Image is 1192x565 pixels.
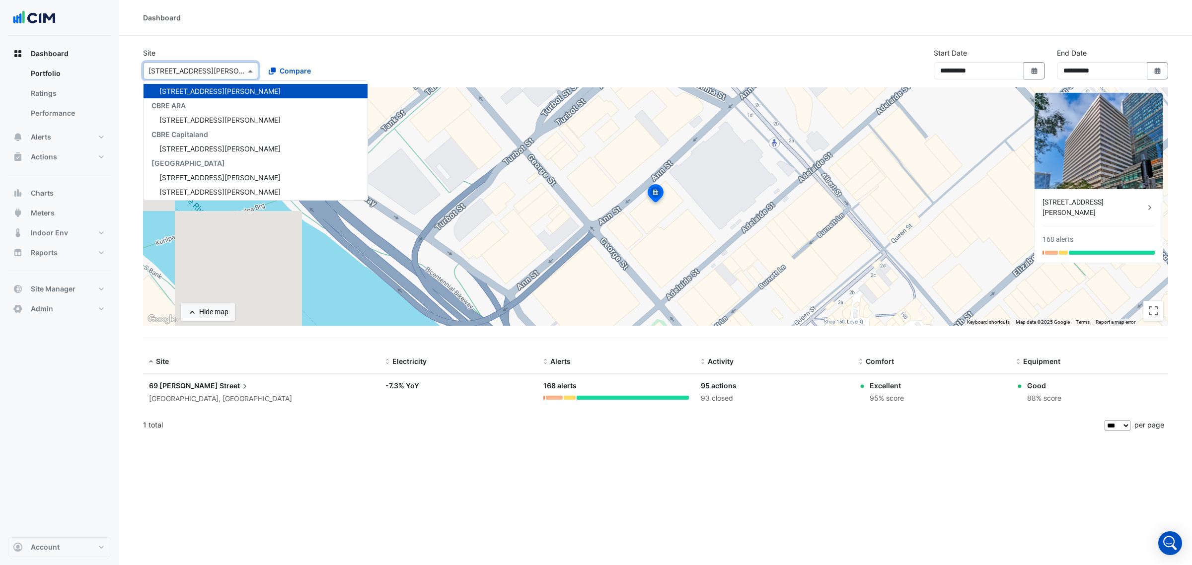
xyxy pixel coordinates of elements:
div: 93 closed [701,393,847,404]
button: Alerts [8,127,111,147]
span: [STREET_ADDRESS][PERSON_NAME] [159,87,281,95]
div: 1 total [143,413,1103,437]
span: [STREET_ADDRESS][PERSON_NAME] [159,144,281,153]
span: Alerts [550,357,571,365]
img: 69 Ann Street [1035,93,1163,189]
div: Dashboard [8,64,111,127]
button: Indoor Env [8,223,111,243]
span: CBRE Capitaland [151,130,208,139]
div: [GEOGRAPHIC_DATA], [GEOGRAPHIC_DATA] [149,393,373,405]
app-icon: Dashboard [13,49,23,59]
span: Reports [31,248,58,258]
app-icon: Alerts [13,132,23,142]
div: Excellent [870,380,904,391]
span: Account [31,542,60,552]
span: 69 [PERSON_NAME] [149,381,218,390]
span: Admin [31,304,53,314]
app-icon: Admin [13,304,23,314]
button: Account [8,537,111,557]
img: Company Logo [12,8,57,28]
label: Site [143,48,155,58]
a: Open this area in Google Maps (opens a new window) [146,313,178,326]
span: Actions [31,152,57,162]
span: [STREET_ADDRESS][PERSON_NAME] [159,188,281,196]
span: Street [220,380,250,391]
span: Charts [31,188,54,198]
div: 168 alerts [1043,234,1073,245]
span: Dashboard [31,49,69,59]
div: Good [1027,380,1061,391]
a: -7.3% YoY [385,381,419,390]
span: Indoor Env [31,228,68,238]
span: Map data ©2025 Google [1016,319,1070,325]
div: 168 alerts [543,380,689,392]
app-icon: Meters [13,208,23,218]
div: Dashboard [143,12,181,23]
div: Open Intercom Messenger [1158,531,1182,555]
span: CBRE ARA [151,101,186,110]
span: Meters [31,208,55,218]
div: 88% score [1027,393,1061,404]
button: Dashboard [8,44,111,64]
button: Compare [262,62,317,79]
span: Comfort [866,357,894,365]
button: Keyboard shortcuts [967,319,1010,326]
a: Portfolio [23,64,111,83]
label: Start Date [934,48,967,58]
app-icon: Charts [13,188,23,198]
button: Site Manager [8,279,111,299]
img: Google [146,313,178,326]
a: Performance [23,103,111,123]
span: Site Manager [31,284,75,294]
button: Actions [8,147,111,167]
button: Toggle fullscreen view [1143,301,1163,321]
span: Compare [280,66,311,76]
span: [STREET_ADDRESS][PERSON_NAME] [159,116,281,124]
a: Ratings [23,83,111,103]
span: Site [156,357,169,365]
div: 95% score [870,393,904,404]
div: Hide map [199,307,228,317]
app-icon: Actions [13,152,23,162]
div: [STREET_ADDRESS][PERSON_NAME] [1043,197,1145,218]
div: Options List [144,81,368,200]
app-icon: Site Manager [13,284,23,294]
a: Terms (opens in new tab) [1076,319,1090,325]
app-icon: Indoor Env [13,228,23,238]
a: Report a map error [1096,319,1135,325]
span: [GEOGRAPHIC_DATA] [151,159,225,167]
button: Reports [8,243,111,263]
span: per page [1134,421,1164,429]
button: Meters [8,203,111,223]
fa-icon: Select Date [1153,67,1162,75]
button: Charts [8,183,111,203]
span: [STREET_ADDRESS][PERSON_NAME] [159,173,281,182]
span: Electricity [392,357,427,365]
span: Equipment [1023,357,1060,365]
app-icon: Reports [13,248,23,258]
button: Hide map [181,303,235,321]
img: site-pin-selected.svg [645,183,667,207]
span: Alerts [31,132,51,142]
label: End Date [1057,48,1087,58]
span: Activity [708,357,734,365]
a: 95 actions [701,381,737,390]
button: Admin [8,299,111,319]
fa-icon: Select Date [1030,67,1039,75]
